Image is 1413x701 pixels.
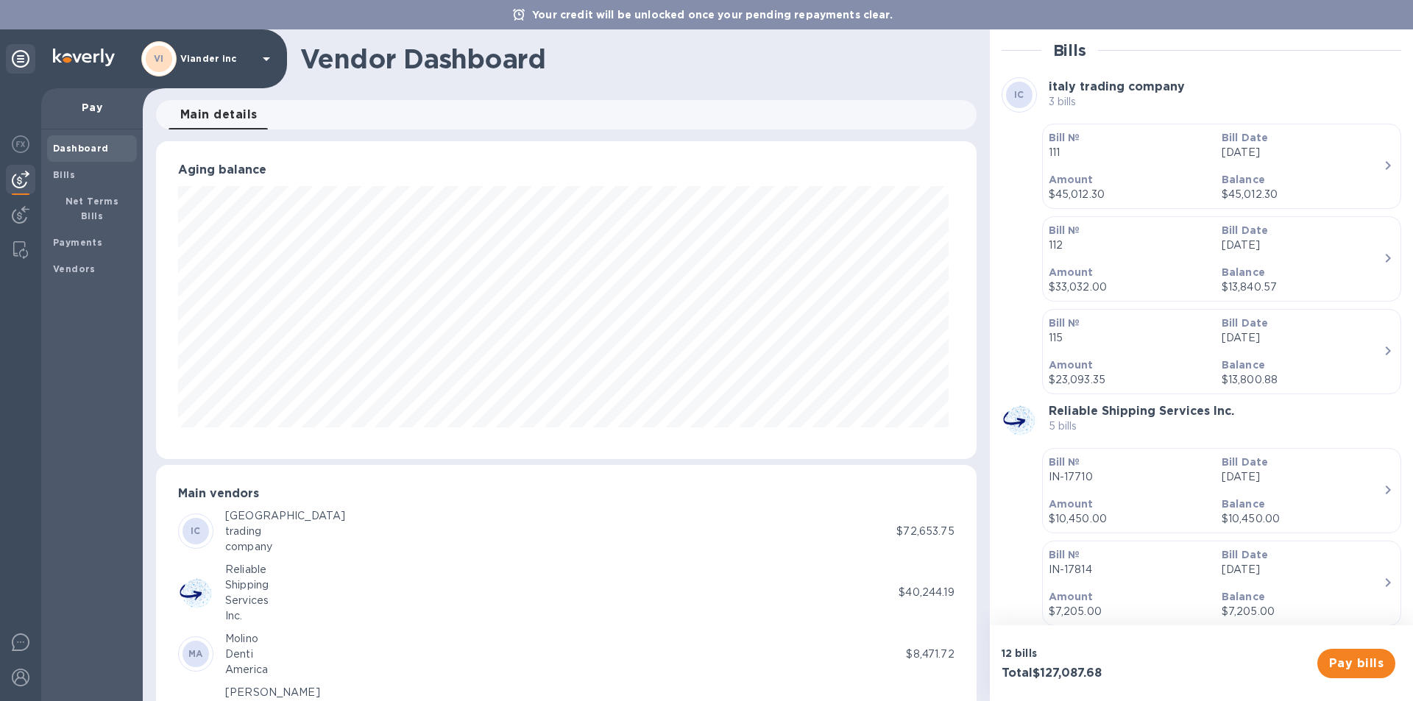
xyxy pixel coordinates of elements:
h1: Vendor Dashboard [300,43,966,74]
button: Pay bills [1317,649,1395,678]
iframe: Chat Widget [1339,630,1413,701]
h3: Aging balance [178,163,955,177]
img: Foreign exchange [12,135,29,153]
b: Vendors [53,263,96,274]
p: $45,012.30 [1049,187,1210,202]
h2: Bills [1053,41,1086,60]
b: Amount [1049,266,1094,278]
b: VI [154,53,164,64]
p: $10,450.00 [1222,511,1383,527]
b: Bill № [1049,132,1080,143]
b: Net Terms Bills [65,196,119,221]
p: Viander inc [180,54,254,64]
b: Bill Date [1222,456,1268,468]
b: Amount [1049,498,1094,510]
b: Bill № [1049,224,1080,236]
b: Bills [53,169,75,180]
b: italy trading company [1049,79,1185,93]
b: Bill Date [1222,549,1268,561]
p: 111 [1049,145,1210,160]
p: $72,653.75 [896,524,954,539]
p: $33,032.00 [1049,280,1210,295]
b: Bill № [1049,549,1080,561]
p: 112 [1049,238,1210,253]
b: Payments [53,237,102,248]
p: $13,840.57 [1222,280,1383,295]
button: Bill №115Bill Date[DATE]Amount$23,093.35Balance$13,800.88 [1042,309,1401,394]
b: Balance [1222,498,1265,510]
div: [PERSON_NAME] [225,685,320,700]
b: Reliable Shipping Services Inc. [1049,404,1234,418]
div: Reliable [225,562,269,577]
button: Bill №112Bill Date[DATE]Amount$33,032.00Balance$13,840.57 [1042,216,1401,302]
div: [GEOGRAPHIC_DATA] [225,508,345,524]
span: Pay bills [1329,655,1384,672]
b: Bill Date [1222,224,1268,236]
p: Pay [53,100,131,115]
p: 3 bills [1049,94,1185,110]
p: 5 bills [1049,419,1234,434]
b: MA [188,648,203,659]
p: [DATE] [1222,238,1383,253]
b: Amount [1049,174,1094,185]
div: company [225,539,345,555]
button: Bill №111Bill Date[DATE]Amount$45,012.30Balance$45,012.30 [1042,124,1401,209]
b: Amount [1049,591,1094,602]
div: America [225,662,268,677]
b: Your credit will be unlocked once your pending repayments clear. [532,9,893,21]
img: Logo [53,49,115,66]
p: $45,012.30 [1222,187,1383,202]
div: Shipping [225,577,269,593]
p: $7,205.00 [1222,604,1383,619]
b: Balance [1222,359,1265,371]
p: $40,244.19 [899,585,954,600]
p: [DATE] [1222,469,1383,485]
b: Bill Date [1222,132,1268,143]
div: Unpin categories [6,44,35,74]
p: IN-17814 [1049,562,1210,577]
div: Denti [225,647,268,662]
p: [DATE] [1222,562,1383,577]
div: Molino [225,631,268,647]
p: 115 [1049,330,1210,346]
b: IC [191,525,201,536]
p: $23,093.35 [1049,372,1210,388]
b: Bill № [1049,456,1080,468]
p: $13,800.88 [1222,372,1383,388]
p: [DATE] [1222,145,1383,160]
p: $8,471.72 [906,647,954,662]
span: Main details [180,104,258,125]
b: Balance [1222,266,1265,278]
div: trading [225,524,345,539]
p: IN-17710 [1049,469,1210,485]
b: Balance [1222,174,1265,185]
b: Dashboard [53,143,109,154]
p: $10,450.00 [1049,511,1210,527]
b: Balance [1222,591,1265,602]
button: Bill №IN-17710Bill Date[DATE]Amount$10,450.00Balance$10,450.00 [1042,448,1401,533]
p: [DATE] [1222,330,1383,346]
b: IC [1014,89,1024,100]
h3: Main vendors [178,487,955,501]
h3: Total $127,087.68 [1002,666,1196,680]
b: Bill № [1049,317,1080,329]
div: Services [225,593,269,608]
button: Bill №IN-17814Bill Date[DATE]Amount$7,205.00Balance$7,205.00 [1042,541,1401,626]
p: $7,205.00 [1049,604,1210,619]
div: Inc. [225,608,269,624]
b: Bill Date [1222,317,1268,329]
p: 12 bills [1002,646,1196,661]
b: Amount [1049,359,1094,371]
